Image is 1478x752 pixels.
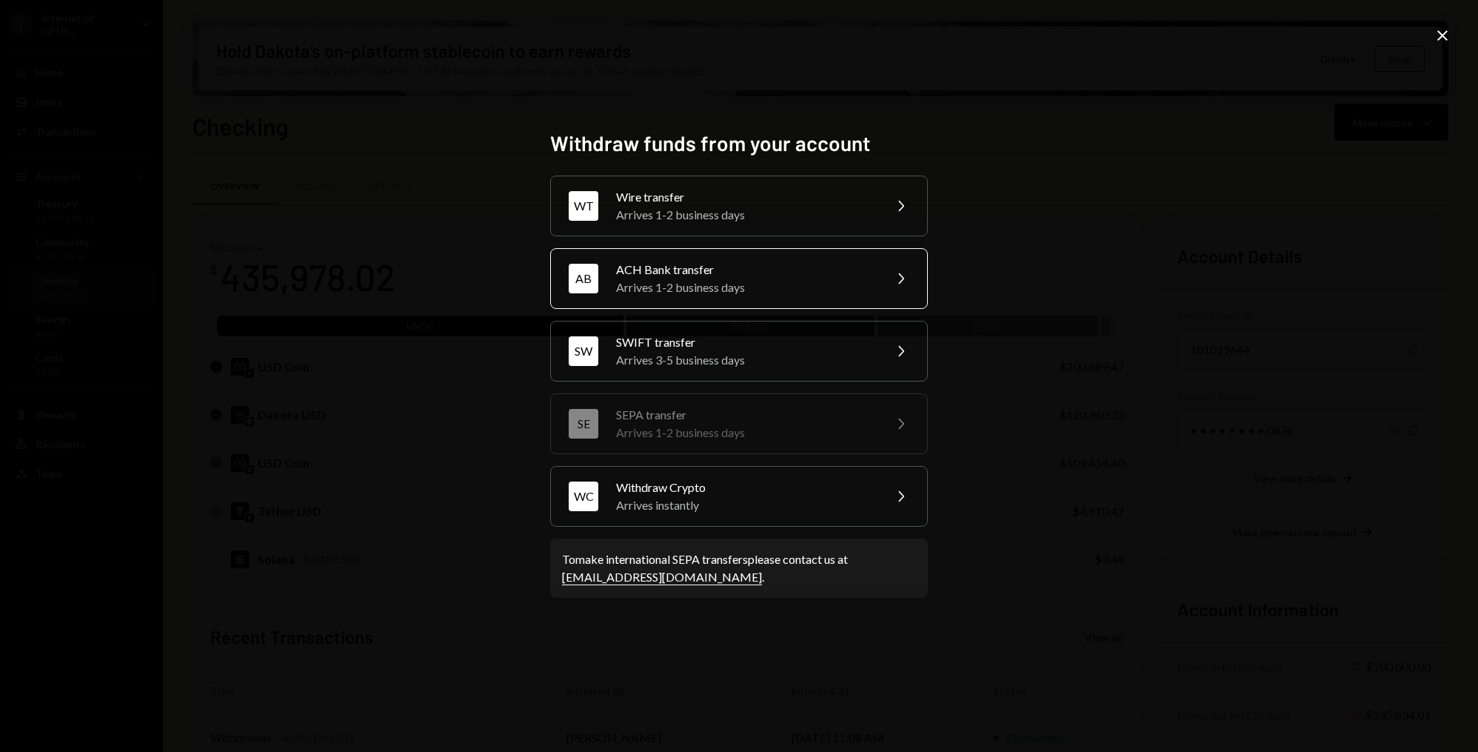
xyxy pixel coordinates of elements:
div: WT [569,191,598,221]
button: ABACH Bank transferArrives 1-2 business days [550,248,928,309]
div: ACH Bank transfer [616,261,874,279]
div: Arrives instantly [616,496,874,514]
button: SWSWIFT transferArrives 3-5 business days [550,321,928,382]
h2: Withdraw funds from your account [550,129,928,158]
div: SEPA transfer [616,406,874,424]
div: SWIFT transfer [616,333,874,351]
div: Arrives 1-2 business days [616,206,874,224]
div: Withdraw Crypto [616,479,874,496]
div: SE [569,409,598,439]
div: Arrives 3-5 business days [616,351,874,369]
button: SESEPA transferArrives 1-2 business days [550,393,928,454]
button: WTWire transferArrives 1-2 business days [550,176,928,236]
div: To make international SEPA transfers please contact us at . [562,550,916,586]
a: [EMAIL_ADDRESS][DOMAIN_NAME] [562,570,762,585]
div: Wire transfer [616,188,874,206]
button: WCWithdraw CryptoArrives instantly [550,466,928,527]
div: WC [569,482,598,511]
div: SW [569,336,598,366]
div: AB [569,264,598,293]
div: Arrives 1-2 business days [616,424,874,442]
div: Arrives 1-2 business days [616,279,874,296]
